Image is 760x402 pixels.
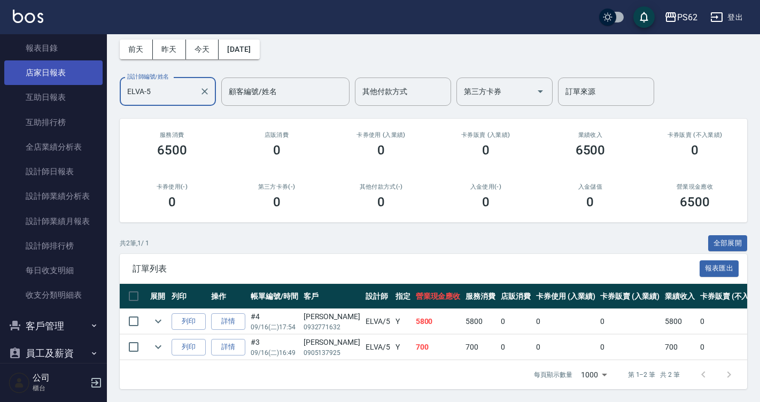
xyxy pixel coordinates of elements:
p: 第 1–2 筆 共 2 筆 [628,370,680,380]
button: 全部展開 [708,235,748,252]
button: expand row [150,339,166,355]
a: 詳情 [211,313,245,330]
a: 設計師業績分析表 [4,184,103,208]
a: 設計師日報表 [4,159,103,184]
td: 700 [463,335,498,360]
td: 0 [498,309,533,334]
h2: 卡券販賣 (不入業績) [655,132,734,138]
td: ELVA /5 [363,309,393,334]
button: 昨天 [153,40,186,59]
h3: 0 [691,143,699,158]
td: Y [393,335,413,360]
a: 店家日報表 [4,60,103,85]
a: 報表匯出 [700,263,739,273]
td: 0 [498,335,533,360]
th: 業績收入 [662,284,697,309]
h2: 其他付款方式(-) [342,183,421,190]
button: Open [532,83,549,100]
button: 列印 [172,313,206,330]
td: 0 [533,335,598,360]
td: 0 [598,309,662,334]
button: save [633,6,655,28]
p: 0932771632 [304,322,360,332]
img: Logo [13,10,43,23]
h3: 0 [168,195,176,210]
div: PS62 [677,11,697,24]
td: 700 [413,335,463,360]
p: 0905137925 [304,348,360,358]
h3: 6500 [157,143,187,158]
h3: 0 [377,143,385,158]
button: PS62 [660,6,702,28]
td: #3 [248,335,301,360]
div: 1000 [577,360,611,389]
p: 共 2 筆, 1 / 1 [120,238,149,248]
h3: 6500 [576,143,606,158]
button: 列印 [172,339,206,355]
th: 指定 [393,284,413,309]
h3: 服務消費 [133,132,212,138]
th: 展開 [148,284,169,309]
a: 設計師業績月報表 [4,209,103,234]
h3: 0 [377,195,385,210]
a: 互助排行榜 [4,110,103,135]
span: 訂單列表 [133,264,700,274]
label: 設計師編號/姓名 [127,73,169,81]
th: 卡券販賣 (入業績) [598,284,662,309]
td: 0 [598,335,662,360]
h2: 卡券使用(-) [133,183,212,190]
td: 700 [662,335,697,360]
h3: 0 [586,195,594,210]
a: 設計師排行榜 [4,234,103,258]
th: 營業現金應收 [413,284,463,309]
td: 5800 [413,309,463,334]
a: 收支分類明細表 [4,283,103,307]
div: [PERSON_NAME] [304,311,360,322]
td: #4 [248,309,301,334]
td: Y [393,309,413,334]
button: 員工及薪資 [4,339,103,367]
th: 店販消費 [498,284,533,309]
h2: 入金儲值 [551,183,630,190]
h5: 公司 [33,373,87,383]
h3: 0 [482,143,490,158]
img: Person [9,372,30,393]
a: 全店業績分析表 [4,135,103,159]
button: 登出 [706,7,747,27]
button: [DATE] [219,40,259,59]
h2: 卡券販賣 (入業績) [446,132,525,138]
button: 報表匯出 [700,260,739,277]
h3: 6500 [680,195,710,210]
a: 互助日報表 [4,85,103,110]
button: 客戶管理 [4,312,103,340]
h3: 0 [273,143,281,158]
th: 服務消費 [463,284,498,309]
a: 每日收支明細 [4,258,103,283]
div: [PERSON_NAME] [304,337,360,348]
td: ELVA /5 [363,335,393,360]
button: 前天 [120,40,153,59]
h2: 業績收入 [551,132,630,138]
th: 操作 [208,284,248,309]
a: 詳情 [211,339,245,355]
p: 09/16 (二) 16:49 [251,348,298,358]
h2: 營業現金應收 [655,183,734,190]
td: 5800 [662,309,697,334]
p: 每頁顯示數量 [534,370,572,380]
th: 列印 [169,284,208,309]
a: 報表目錄 [4,36,103,60]
button: 今天 [186,40,219,59]
h3: 0 [273,195,281,210]
h3: 0 [482,195,490,210]
th: 設計師 [363,284,393,309]
p: 09/16 (二) 17:54 [251,322,298,332]
h2: 店販消費 [237,132,316,138]
button: expand row [150,313,166,329]
h2: 卡券使用 (入業績) [342,132,421,138]
th: 客戶 [301,284,363,309]
td: 0 [533,309,598,334]
p: 櫃台 [33,383,87,393]
button: Clear [197,84,212,99]
td: 5800 [463,309,498,334]
h2: 第三方卡券(-) [237,183,316,190]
